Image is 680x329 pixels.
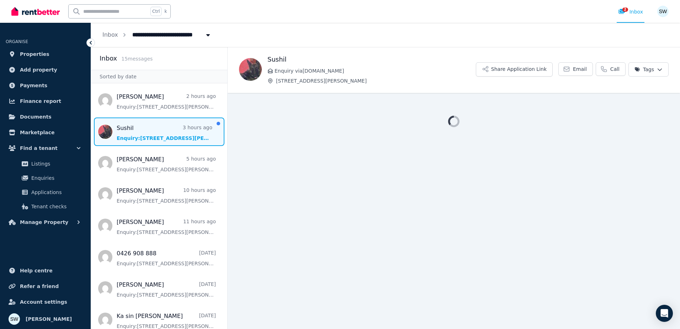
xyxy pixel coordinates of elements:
[573,66,587,73] span: Email
[20,128,54,137] span: Marketplace
[20,218,68,226] span: Manage Property
[6,94,85,108] a: Finance report
[100,53,117,63] h2: Inbox
[11,6,60,17] img: RentBetter
[20,298,67,306] span: Account settings
[9,157,82,171] a: Listings
[20,97,61,105] span: Finance report
[618,8,643,15] div: Inbox
[20,266,53,275] span: Help centre
[6,39,28,44] span: ORGANISE
[31,202,79,211] span: Tenant checks
[117,93,216,110] a: [PERSON_NAME]2 hours agoEnquiry:[STREET_ADDRESS][PERSON_NAME].
[267,54,476,64] h1: Sushil
[276,77,476,84] span: [STREET_ADDRESS][PERSON_NAME]
[610,66,620,73] span: Call
[117,187,216,204] a: [PERSON_NAME]10 hours agoEnquiry:[STREET_ADDRESS][PERSON_NAME].
[275,67,476,74] span: Enquiry via [DOMAIN_NAME]
[9,185,82,199] a: Applications
[6,125,85,140] a: Marketplace
[91,70,227,83] div: Sorted by date
[656,305,673,322] div: Open Intercom Messenger
[6,215,85,229] button: Manage Property
[20,113,52,121] span: Documents
[117,155,216,173] a: [PERSON_NAME]5 hours agoEnquiry:[STREET_ADDRESS][PERSON_NAME].
[6,295,85,309] a: Account settings
[102,31,118,38] a: Inbox
[117,281,216,298] a: [PERSON_NAME][DATE]Enquiry:[STREET_ADDRESS][PERSON_NAME].
[6,279,85,293] a: Refer a friend
[6,263,85,278] a: Help centre
[20,282,59,291] span: Refer a friend
[31,160,79,168] span: Listings
[20,81,47,90] span: Payments
[9,199,82,214] a: Tenant checks
[20,50,49,58] span: Properties
[20,66,57,74] span: Add property
[31,174,79,182] span: Enquiries
[6,63,85,77] a: Add property
[121,56,153,62] span: 15 message s
[657,6,669,17] img: Sam Watson
[628,62,669,77] button: Tags
[117,249,216,267] a: 0426 908 888[DATE]Enquiry:[STREET_ADDRESS][PERSON_NAME].
[9,171,82,185] a: Enquiries
[6,78,85,93] a: Payments
[634,66,654,73] span: Tags
[6,141,85,155] button: Find a tenant
[20,144,58,152] span: Find a tenant
[164,9,167,14] span: k
[622,7,628,12] span: 2
[117,218,216,236] a: [PERSON_NAME]11 hours agoEnquiry:[STREET_ADDRESS][PERSON_NAME].
[558,62,593,76] a: Email
[6,110,85,124] a: Documents
[9,313,20,325] img: Sam Watson
[150,7,161,16] span: Ctrl
[26,315,72,323] span: [PERSON_NAME]
[596,62,626,76] a: Call
[91,23,223,47] nav: Breadcrumb
[239,58,262,81] img: Sushil
[117,124,212,142] a: Sushil3 hours agoEnquiry:[STREET_ADDRESS][PERSON_NAME].
[6,47,85,61] a: Properties
[31,188,79,197] span: Applications
[476,62,553,77] button: Share Application Link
